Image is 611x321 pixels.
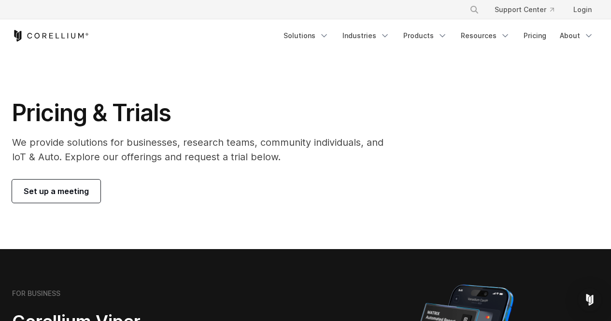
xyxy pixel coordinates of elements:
a: Corellium Home [12,30,89,42]
a: About [554,27,599,44]
a: Products [398,27,453,44]
p: We provide solutions for businesses, research teams, community individuals, and IoT & Auto. Explo... [12,135,397,164]
a: Pricing [518,27,552,44]
a: Set up a meeting [12,180,100,203]
a: Resources [455,27,516,44]
h1: Pricing & Trials [12,98,397,127]
a: Solutions [278,27,335,44]
button: Search [466,1,483,18]
a: Industries [337,27,396,44]
div: Open Intercom Messenger [578,288,601,311]
div: Navigation Menu [458,1,599,18]
h6: FOR BUSINESS [12,289,60,298]
span: Set up a meeting [24,185,89,197]
a: Login [566,1,599,18]
div: Navigation Menu [278,27,599,44]
a: Support Center [487,1,562,18]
